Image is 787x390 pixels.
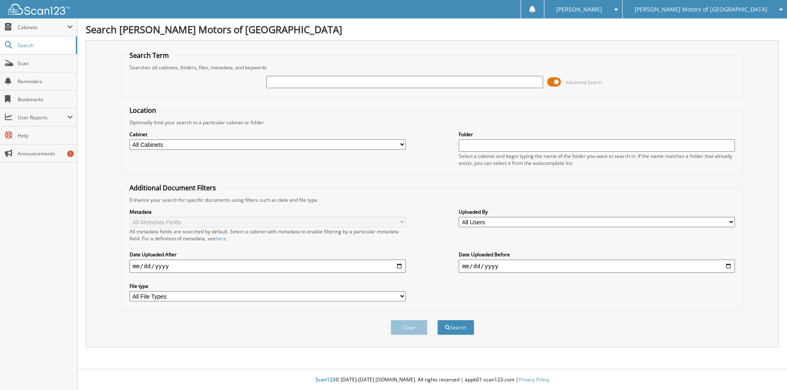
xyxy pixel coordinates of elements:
a: Privacy Policy [519,376,549,383]
img: scan123-logo-white.svg [8,4,70,15]
span: Search [18,42,72,49]
span: [PERSON_NAME] Motors of [GEOGRAPHIC_DATA] [635,7,767,12]
div: 1 [67,151,74,157]
label: Folder [459,131,735,138]
span: Scan123 [316,376,335,383]
div: © [DATE]-[DATE] [DOMAIN_NAME]. All rights reserved | appb01-scan123-com | [77,370,787,390]
label: Date Uploaded Before [459,251,735,258]
span: Scan [18,60,73,67]
h1: Search [PERSON_NAME] Motors of [GEOGRAPHIC_DATA] [86,23,779,36]
div: All metadata fields are searched by default. Select a cabinet with metadata to enable filtering b... [130,228,406,242]
span: [PERSON_NAME] [556,7,602,12]
a: here [216,235,226,242]
label: Cabinet [130,131,406,138]
button: Clear [391,320,428,335]
span: Cabinets [18,24,67,31]
span: Bookmarks [18,96,73,103]
legend: Search Term [125,51,173,60]
legend: Location [125,106,160,115]
span: Advanced Search [566,79,602,85]
span: Announcements [18,150,73,157]
legend: Additional Document Filters [125,183,220,192]
span: Help [18,132,73,139]
label: File type [130,283,406,290]
span: Reminders [18,78,73,85]
label: Date Uploaded After [130,251,406,258]
span: User Reports [18,114,67,121]
div: Enhance your search for specific documents using filters such as date and file type. [125,196,739,203]
input: start [130,260,406,273]
button: Search [437,320,474,335]
div: Select a cabinet and begin typing the name of the folder you want to search in. If the name match... [459,153,735,166]
input: end [459,260,735,273]
div: Searches all cabinets, folders, files, metadata, and keywords [125,64,739,71]
div: Optionally limit your search to a particular cabinet or folder [125,119,739,126]
label: Metadata [130,208,406,215]
label: Uploaded By [459,208,735,215]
